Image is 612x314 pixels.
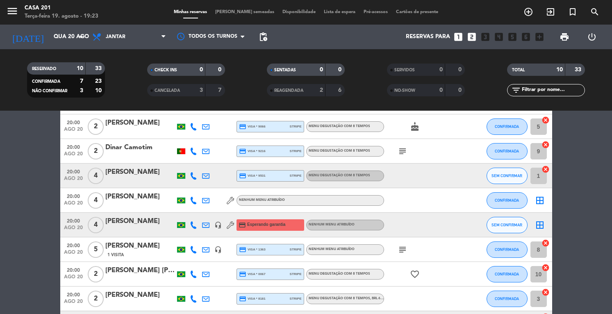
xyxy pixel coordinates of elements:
i: filter_list [511,85,521,95]
span: visa * 0067 [239,271,266,278]
div: [PERSON_NAME] [105,216,175,227]
div: [PERSON_NAME] [PERSON_NAME] [105,265,175,276]
strong: 10 [556,67,563,73]
strong: 0 [320,67,323,73]
div: [PERSON_NAME] [105,191,175,202]
span: CONFIRMADA [495,247,519,252]
strong: 3 [80,88,83,93]
div: LOG OUT [578,25,606,49]
strong: 0 [458,67,463,73]
div: [PERSON_NAME] [105,241,175,251]
span: 2 [88,118,104,135]
i: power_settings_new [587,32,597,42]
span: TOTAL [512,68,525,72]
i: cancel [541,116,550,124]
i: headset_mic [214,221,222,229]
span: [PERSON_NAME] semeadas [211,10,278,14]
span: 2 [88,266,104,282]
span: stripe [290,173,302,178]
i: subject [398,245,407,255]
button: CONFIRMADA [487,241,528,258]
span: 5 [88,241,104,258]
i: add_circle_outline [523,7,533,17]
span: ago 20 [63,225,84,234]
span: stripe [290,296,302,301]
span: CONFIRMADA [495,296,519,301]
span: , BRL 660 [370,297,384,300]
span: 2 [88,143,104,159]
strong: 0 [338,67,343,73]
i: border_all [535,220,545,230]
i: looks_one [453,32,464,42]
i: credit_card [239,246,246,253]
strong: 0 [200,67,203,73]
i: turned_in_not [568,7,578,17]
span: 4 [88,168,104,184]
span: Reservas para [406,34,450,40]
span: 4 [88,217,104,233]
div: [PERSON_NAME] [105,167,175,177]
button: CONFIRMADA [487,291,528,307]
strong: 2 [320,87,323,93]
span: stripe [290,271,302,277]
span: CONFIRMADA [32,80,60,84]
span: CONFIRMADA [495,124,519,129]
span: SEM CONFIRMAR [491,223,522,227]
span: ago 20 [63,299,84,308]
i: credit_card [239,172,246,180]
span: 20:00 [63,166,84,176]
button: SEM CONFIRMAR [487,168,528,184]
span: Menu degustação com 8 tempos [309,149,370,152]
span: stripe [290,247,302,252]
span: Menu degustação com 8 tempos [309,174,370,177]
strong: 7 [218,87,223,93]
i: search [590,7,600,17]
span: SEM CONFIRMAR [491,173,522,178]
span: Nenhum menu atribuído [309,248,355,251]
i: looks_two [466,32,477,42]
strong: 7 [80,78,83,84]
i: arrow_drop_down [76,32,86,42]
span: Jantar [106,34,125,40]
span: SENTADAS [274,68,296,72]
span: NO-SHOW [394,89,415,93]
span: CONFIRMADA [495,149,519,153]
i: cancel [541,288,550,296]
i: subject [398,146,407,156]
span: Menu degustação com 8 tempos [309,125,370,128]
div: Casa 201 [25,4,98,12]
input: Filtrar por nome... [521,86,585,95]
span: ago 20 [63,250,84,259]
span: Esperando garantia [247,221,285,228]
span: ago 20 [63,274,84,284]
span: visa * 1363 [239,246,266,253]
i: cancel [541,165,550,173]
span: RESERVADO [32,67,56,71]
i: looks_6 [521,32,531,42]
i: looks_3 [480,32,491,42]
span: 20:00 [63,240,84,250]
span: visa * 8181 [239,295,266,303]
i: border_all [535,196,545,205]
div: [PERSON_NAME] [105,290,175,300]
span: ago 20 [63,200,84,210]
span: NÃO CONFIRMAR [32,89,67,93]
strong: 6 [338,87,343,93]
i: looks_5 [507,32,518,42]
i: cancel [541,239,550,247]
button: CONFIRMADA [487,192,528,209]
span: Cartões de presente [392,10,442,14]
span: print [560,32,569,42]
span: 1 Visita [107,252,124,258]
button: menu [6,5,18,20]
div: Dinar Camotim [105,142,175,153]
div: Terça-feira 19. agosto - 19:23 [25,12,98,20]
span: REAGENDADA [274,89,303,93]
span: Menu degustação com 8 tempos [309,272,370,275]
i: looks_4 [494,32,504,42]
div: [PERSON_NAME] [105,118,175,128]
strong: 33 [575,67,583,73]
span: Minhas reservas [170,10,211,14]
span: CONFIRMADA [495,198,519,203]
span: 20:00 [63,289,84,299]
